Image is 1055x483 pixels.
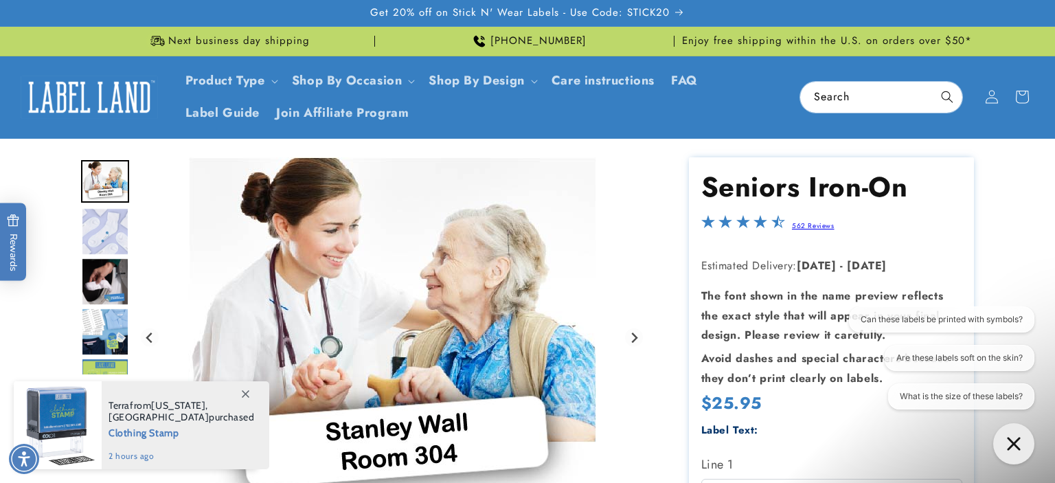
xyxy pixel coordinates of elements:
[552,73,655,89] span: Care instructions
[268,97,417,129] a: Join Affiliate Program
[7,214,20,271] span: Rewards
[109,411,209,423] span: [GEOGRAPHIC_DATA]
[81,157,129,205] div: Go to slide 2
[986,418,1041,469] iframe: Gorgias live chat messenger
[292,73,402,89] span: Shop By Occasion
[185,105,260,121] span: Label Guide
[81,207,129,256] img: Nursing Home Iron-On - Label Land
[701,391,762,415] span: $25.95
[109,400,255,423] span: from , purchased
[543,65,663,97] a: Care instructions
[701,256,962,276] p: Estimated Delivery:
[81,27,375,56] div: Announcement
[370,6,670,20] span: Get 20% off on Stick N' Wear Labels - Use Code: STICK20
[81,358,129,406] div: Go to slide 6
[429,71,524,89] a: Shop By Design
[276,105,409,121] span: Join Affiliate Program
[141,328,159,347] button: Previous slide
[701,288,944,344] strong: The font shown in the name preview reflects the exact style that will appear in your final design...
[109,423,255,440] span: Clothing Stamp
[490,34,587,48] span: [PHONE_NUMBER]
[284,65,421,97] summary: Shop By Occasion
[680,27,974,56] div: Announcement
[701,453,962,475] label: Line 1
[701,169,962,205] h1: Seniors Iron-On
[109,450,255,462] span: 2 hours ago
[177,97,269,129] a: Label Guide
[932,82,962,112] button: Search
[671,73,698,89] span: FAQ
[177,65,284,97] summary: Product Type
[185,71,265,89] a: Product Type
[792,221,835,231] a: 562 Reviews - open in a new tab
[797,258,837,273] strong: [DATE]
[420,65,543,97] summary: Shop By Design
[701,218,785,234] span: 4.4-star overall rating
[81,160,129,203] img: Nurse with an elderly woman and an iron on label
[663,65,706,97] a: FAQ
[9,444,39,474] div: Accessibility Menu
[682,34,972,48] span: Enjoy free shipping within the U.S. on orders over $50*
[840,258,843,273] strong: -
[151,399,205,412] span: [US_STATE]
[830,306,1041,421] iframe: Gorgias live chat conversation starters
[701,423,759,438] label: Label Text:
[381,27,674,56] div: Announcement
[81,358,129,406] img: Nursing Home Iron-On - Label Land
[81,207,129,256] div: Go to slide 3
[625,328,644,347] button: Next slide
[109,399,130,412] span: Terra
[21,76,158,118] img: Label Land
[847,258,887,273] strong: [DATE]
[168,34,310,48] span: Next business day shipping
[81,308,129,356] img: Nursing Home Iron-On - Label Land
[81,258,129,306] div: Go to slide 4
[16,71,163,124] a: Label Land
[701,350,950,386] strong: Avoid dashes and special characters because they don’t print clearly on labels.
[81,308,129,356] div: Go to slide 5
[81,258,129,306] img: Nursing Home Iron-On - Label Land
